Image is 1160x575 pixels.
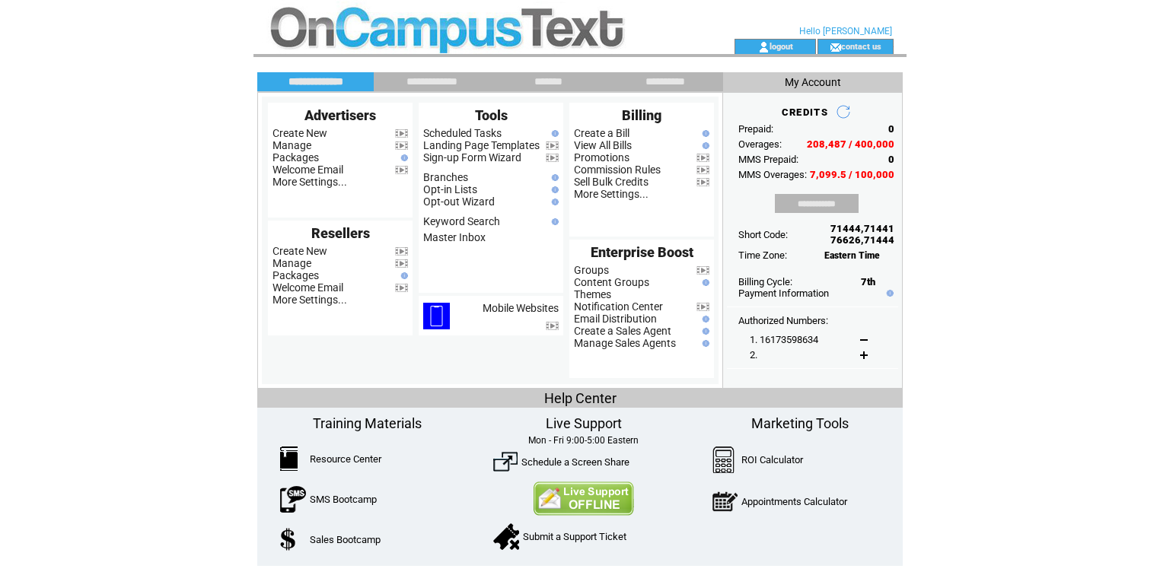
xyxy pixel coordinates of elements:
img: help.gif [548,186,559,193]
a: Resource Center [310,453,381,465]
img: video.png [546,322,559,330]
span: CREDITS [782,106,828,118]
img: ScreenShare.png [493,450,518,474]
span: Time Zone: [738,249,787,261]
span: Tools [475,107,508,123]
span: 208,487 / 400,000 [807,138,894,150]
span: Billing [622,107,661,123]
img: help.gif [397,272,408,279]
span: MMS Prepaid: [738,154,798,165]
img: help.gif [699,340,709,347]
span: Training Materials [313,415,422,431]
span: Overages: [738,138,782,150]
img: Contact Us [533,481,634,516]
span: Live Support [546,415,622,431]
img: SalesBootcamp.png [280,528,298,551]
img: video.png [546,154,559,162]
a: More Settings... [272,176,347,188]
a: Keyword Search [423,215,500,227]
img: video.png [546,141,559,150]
span: Authorized Numbers: [738,315,828,326]
a: Manage [272,257,311,269]
a: Create a Sales Agent [574,325,671,337]
img: video.png [696,303,709,311]
img: video.png [696,266,709,275]
a: Landing Page Templates [423,139,540,151]
img: video.png [395,166,408,174]
span: 7th [861,276,875,287]
img: video.png [395,141,408,150]
span: Enterprise Boost [591,244,693,260]
a: Manage [272,139,311,151]
a: Sales Bootcamp [310,534,381,545]
span: Marketing Tools [751,415,849,431]
span: 2. [750,349,757,361]
img: SupportTicket.png [493,523,519,550]
a: Content Groups [574,276,649,288]
span: Prepaid: [738,123,773,135]
span: Hello [PERSON_NAME] [799,26,892,37]
img: help.gif [699,130,709,137]
img: help.gif [548,199,559,205]
img: video.png [395,129,408,138]
img: video.png [696,178,709,186]
a: Groups [574,264,609,276]
img: video.png [395,284,408,292]
a: Create New [272,127,327,139]
img: help.gif [699,142,709,149]
img: help.gif [699,316,709,322]
a: Scheduled Tasks [423,127,502,139]
a: Opt-in Lists [423,183,477,195]
img: video.png [696,166,709,174]
a: Notification Center [574,300,663,313]
a: Packages [272,269,319,281]
span: Mon - Fri 9:00-5:00 Eastern [528,435,639,446]
a: Master Inbox [423,231,486,243]
img: help.gif [548,174,559,181]
a: Promotions [574,151,629,164]
img: SMSBootcamp.png [280,486,306,513]
a: Create a Bill [574,127,629,139]
img: Calculator.png [712,446,735,473]
img: help.gif [397,154,408,161]
a: logout [770,41,793,51]
img: help.gif [548,130,559,137]
a: Sell Bulk Credits [574,176,649,188]
a: Mobile Websites [483,302,559,314]
span: Resellers [311,225,370,241]
a: Themes [574,288,611,300]
span: Eastern Time [824,250,880,261]
img: help.gif [699,279,709,286]
a: Manage Sales Agents [574,337,676,349]
span: Help Center [544,390,617,406]
span: My Account [785,76,841,88]
a: Packages [272,151,319,164]
a: Sign-up Form Wizard [423,151,521,164]
a: More Settings... [574,188,649,200]
span: 0 [888,123,894,135]
a: Opt-out Wizard [423,195,495,208]
span: 0 [888,154,894,165]
a: Welcome Email [272,281,343,294]
a: Branches [423,171,468,183]
img: ResourceCenter.png [280,446,298,471]
img: help.gif [548,218,559,225]
span: Billing Cycle: [738,276,792,287]
span: 1. 16173598634 [750,334,818,345]
a: More Settings... [272,294,347,306]
a: contact us [841,41,881,51]
img: help.gif [883,290,894,297]
span: Advertisers [304,107,376,123]
img: video.png [696,154,709,162]
img: account_icon.gif [758,41,770,53]
img: help.gif [699,328,709,335]
a: SMS Bootcamp [310,494,377,505]
span: MMS Overages: [738,169,807,180]
img: contact_us_icon.gif [830,41,841,53]
img: video.png [395,247,408,256]
span: Short Code: [738,229,788,240]
img: AppointmentCalc.png [712,488,738,515]
a: Commission Rules [574,164,661,176]
a: Welcome Email [272,164,343,176]
a: Submit a Support Ticket [523,531,626,542]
